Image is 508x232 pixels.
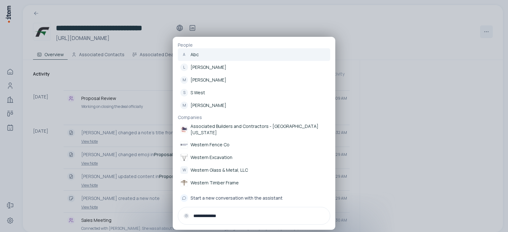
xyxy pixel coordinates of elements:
p: S West [190,89,205,96]
img: Western Fence Co [180,141,188,149]
img: Western Excavation [180,154,188,161]
img: Associated Builders and Contractors - Western Michigan [180,126,188,133]
div: L [180,63,188,71]
p: [PERSON_NAME] [190,64,226,70]
button: Start a new conversation with the assistant [178,192,330,204]
a: M[PERSON_NAME] [178,99,330,112]
div: S [180,89,188,96]
p: Associated Builders and Contractors - [GEOGRAPHIC_DATA][US_STATE] [190,123,328,136]
a: Western Timber Frame [178,176,330,189]
a: Associated Builders and Contractors - [GEOGRAPHIC_DATA][US_STATE] [178,121,330,138]
img: Western Timber Frame [180,179,188,187]
a: WWestern Glass & Metal, LLC [178,164,330,176]
p: Companies [178,114,330,121]
div: PeopleAAbcL[PERSON_NAME]M[PERSON_NAME]SS WestM[PERSON_NAME]CompaniesAssociated Builders and Contr... [173,37,335,230]
a: SS West [178,86,330,99]
p: [PERSON_NAME] [190,102,226,109]
p: Western Timber Frame [190,180,239,186]
p: People [178,42,330,48]
p: [PERSON_NAME] [190,77,226,83]
div: M [180,102,188,109]
span: Start a new conversation with the assistant [190,195,283,201]
a: Western Fence Co [178,138,330,151]
p: Abc [190,51,199,58]
p: Western Glass & Metal, LLC [190,167,248,173]
div: M [180,76,188,84]
p: Western Fence Co [190,142,230,148]
p: Western Excavation [190,154,232,161]
div: W [180,166,188,174]
a: L[PERSON_NAME] [178,61,330,74]
a: Western Excavation [178,151,330,164]
div: A [180,51,188,58]
a: M[PERSON_NAME] [178,74,330,86]
a: AAbc [178,48,330,61]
